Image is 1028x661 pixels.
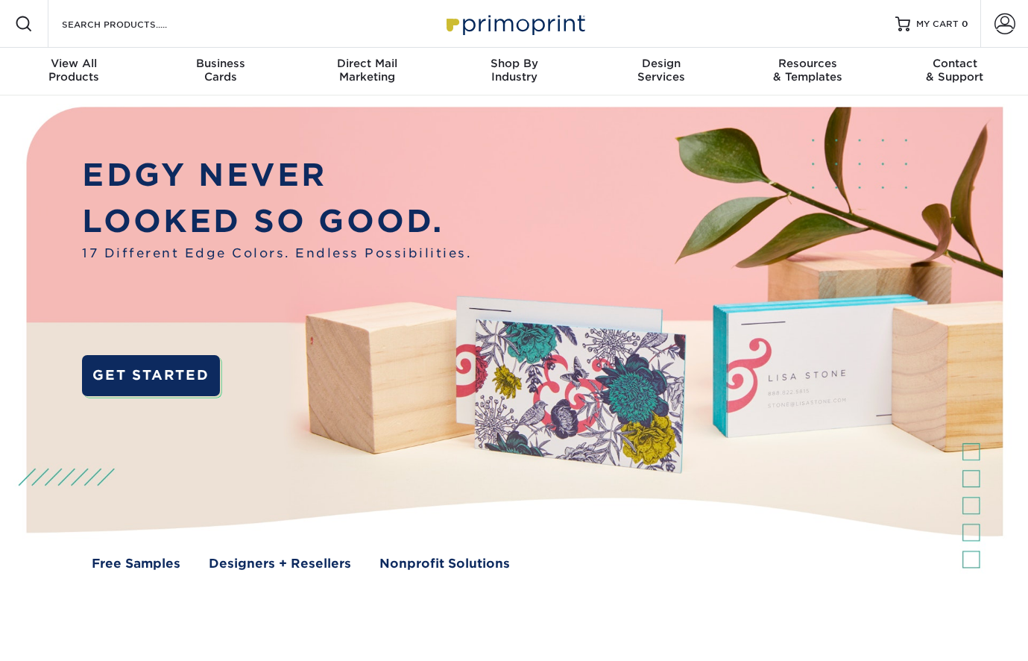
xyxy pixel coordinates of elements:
input: SEARCH PRODUCTS..... [60,15,206,33]
span: 0 [962,19,968,29]
div: & Templates [734,57,881,84]
span: MY CART [916,18,959,31]
a: Nonprofit Solutions [379,554,510,573]
div: & Support [881,57,1028,84]
span: Contact [881,57,1028,70]
div: Cards [147,57,294,84]
a: BusinessCards [147,48,294,95]
p: EDGY NEVER [82,151,471,198]
div: Marketing [294,57,441,84]
p: LOOKED SO GOOD. [82,198,471,244]
a: Free Samples [92,554,180,573]
span: Resources [734,57,881,70]
span: Direct Mail [294,57,441,70]
div: Services [587,57,734,84]
a: Direct MailMarketing [294,48,441,95]
span: Business [147,57,294,70]
span: 17 Different Edge Colors. Endless Possibilities. [82,244,471,263]
a: Designers + Resellers [209,554,351,573]
div: Industry [441,57,587,84]
a: DesignServices [587,48,734,95]
a: GET STARTED [82,355,219,395]
a: Shop ByIndustry [441,48,587,95]
img: Primoprint [440,7,589,40]
span: Shop By [441,57,587,70]
a: Resources& Templates [734,48,881,95]
a: Contact& Support [881,48,1028,95]
span: Design [587,57,734,70]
